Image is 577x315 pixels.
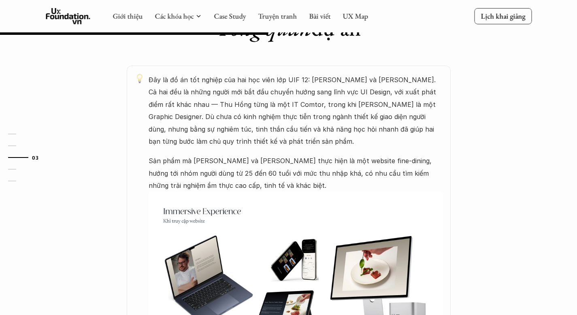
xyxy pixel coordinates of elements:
[214,11,246,21] a: Case Study
[474,8,532,24] a: Lịch khai giảng
[217,15,361,41] h1: dự án
[155,11,194,21] a: Các khóa học
[8,153,47,162] a: 03
[258,11,297,21] a: Truyện tranh
[32,155,38,160] strong: 03
[481,11,525,21] p: Lịch khai giảng
[113,11,143,21] a: Giới thiệu
[343,11,368,21] a: UX Map
[149,155,443,192] p: Sản phẩm mà [PERSON_NAME] và [PERSON_NAME] thực hiện là một website fine-dining, hướng tới nhóm n...
[149,74,443,147] p: Đây là đồ án tốt nghiệp của hai học viên lớp UIF 12: [PERSON_NAME] và [PERSON_NAME]. Cả hai đều l...
[309,11,330,21] a: Bài viết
